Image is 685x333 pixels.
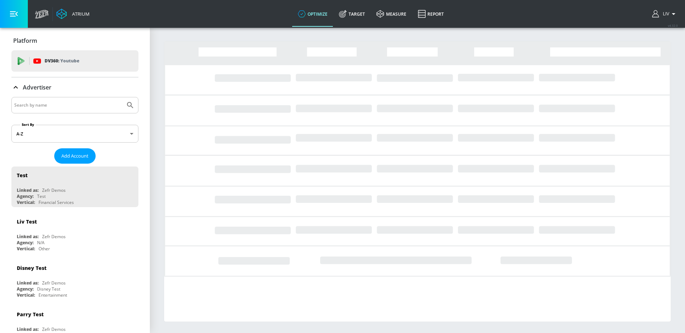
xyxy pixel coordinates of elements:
div: Disney Test [17,265,46,271]
a: Report [412,1,450,27]
div: Vertical: [17,246,35,252]
div: Zefr Demos [42,280,66,286]
div: TestLinked as:Zefr DemosAgency:TestVertical:Financial Services [11,166,138,207]
div: Agency: [17,193,34,199]
div: N/A [37,240,45,246]
div: Zefr Demos [42,234,66,240]
p: Youtube [60,57,79,65]
div: Agency: [17,286,34,292]
div: Test [37,193,46,199]
div: Platform [11,31,138,51]
div: Linked as: [17,187,39,193]
span: v 4.32.0 [668,24,678,27]
div: Disney TestLinked as:Zefr DemosAgency:Disney TestVertical:Entertainment [11,259,138,300]
div: Liv TestLinked as:Zefr DemosAgency:N/AVertical:Other [11,213,138,253]
div: Vertical: [17,292,35,298]
p: DV360: [45,57,79,65]
a: Atrium [56,9,90,19]
div: Disney Test [37,286,60,292]
div: Other [39,246,50,252]
button: Liv [652,10,678,18]
div: Parry Test [17,311,44,318]
p: Advertiser [23,83,51,91]
a: measure [371,1,412,27]
div: Vertical: [17,199,35,205]
button: Add Account [54,148,96,164]
a: Target [333,1,371,27]
div: Agency: [17,240,34,246]
div: Linked as: [17,326,39,332]
span: login as: liv.ho@zefr.com [660,11,669,16]
div: Linked as: [17,280,39,286]
input: Search by name [14,101,122,110]
p: Platform [13,37,37,45]
a: optimize [292,1,333,27]
div: Entertainment [39,292,67,298]
div: Zefr Demos [42,326,66,332]
label: Sort By [20,122,36,127]
div: Zefr Demos [42,187,66,193]
div: Advertiser [11,77,138,97]
span: Add Account [61,152,88,160]
div: Atrium [69,11,90,17]
div: Liv Test [17,218,37,225]
div: Linked as: [17,234,39,240]
div: DV360: Youtube [11,50,138,72]
div: Test [17,172,27,179]
div: A-Z [11,125,138,143]
div: Financial Services [39,199,74,205]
